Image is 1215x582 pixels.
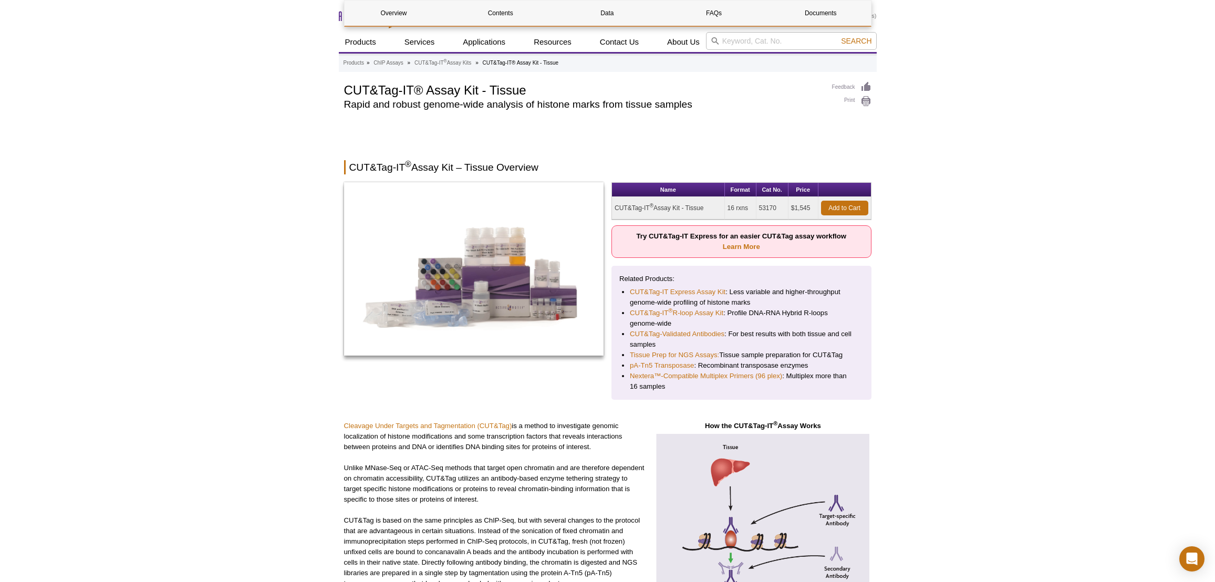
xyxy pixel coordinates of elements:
span: Search [841,37,871,45]
th: Price [788,183,818,197]
button: Search [838,36,875,46]
h2: CUT&Tag-IT Assay Kit – Tissue Overview [344,160,871,174]
img: CUT&Tag-IT Assay Kit - Tissue [344,182,604,356]
a: Documents [771,1,870,26]
a: Add to Cart [821,201,868,215]
div: Open Intercom Messenger [1179,546,1204,571]
a: Contact Us [594,32,645,52]
li: : Multiplex more than 16 samples [630,371,853,392]
a: Learn More [723,243,760,251]
li: : Less variable and higher-throughput genome-wide profiling of histone marks [630,287,853,308]
td: 16 rxns [725,197,756,220]
th: Format [725,183,756,197]
a: Nextera™-Compatible Multiplex Primers (96 plex) [630,371,782,381]
a: Contents [451,1,550,26]
sup: ® [444,58,447,64]
a: Applications [456,32,512,52]
a: Products [344,58,364,68]
a: CUT&Tag-IT®R-loop Assay Kit [630,308,723,318]
a: Services [398,32,441,52]
li: » [408,60,411,66]
td: $1,545 [788,197,818,220]
a: pA-Tn5 Transposase [630,360,694,371]
a: Print [832,96,871,107]
li: » [475,60,479,66]
td: 53170 [756,197,788,220]
li: CUT&Tag-IT® Assay Kit - Tissue [482,60,558,66]
strong: Try CUT&Tag-IT Express for an easier CUT&Tag assay workflow [636,232,846,251]
li: : Profile DNA-RNA Hybrid R-loops genome-wide [630,308,853,329]
a: Products [339,32,382,52]
strong: How the CUT&Tag-IT Assay Works [705,422,821,430]
a: Cleavage Under Targets and Tagmentation (CUT&Tag) [344,422,512,430]
a: CUT&Tag-IT Express Assay Kit [630,287,725,297]
th: Cat No. [756,183,788,197]
li: » [367,60,370,66]
p: is a method to investigate genomic localization of histone modifications and some transcription f... [344,421,647,452]
p: Related Products: [619,274,864,284]
sup: ® [405,160,411,169]
a: Tissue Prep for NGS Assays: [630,350,719,360]
sup: ® [773,420,777,427]
li: : For best results with both tissue and cell samples [630,329,853,350]
a: CUT&Tag-IT®Assay Kits [414,58,471,68]
p: Unlike MNase-Seq or ATAC-Seq methods that target open chromatin and are therefore dependent on ch... [344,463,647,505]
h2: Rapid and robust genome-wide analysis of histone marks from tissue samples [344,100,822,109]
th: Name [612,183,725,197]
a: Overview [345,1,443,26]
td: CUT&Tag-IT Assay Kit - Tissue [612,197,725,220]
a: CUT&Tag-Validated Antibodies [630,329,724,339]
a: Data [558,1,657,26]
a: Resources [527,32,578,52]
li: : Recombinant transposase enzymes [630,360,853,371]
input: Keyword, Cat. No. [706,32,877,50]
a: FAQs [664,1,763,26]
a: ChIP Assays [373,58,403,68]
a: About Us [661,32,706,52]
sup: ® [668,307,672,314]
li: Tissue sample preparation for CUT&Tag [630,350,853,360]
a: Feedback [832,81,871,93]
sup: ® [650,203,653,209]
h1: CUT&Tag-IT® Assay Kit - Tissue [344,81,822,97]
